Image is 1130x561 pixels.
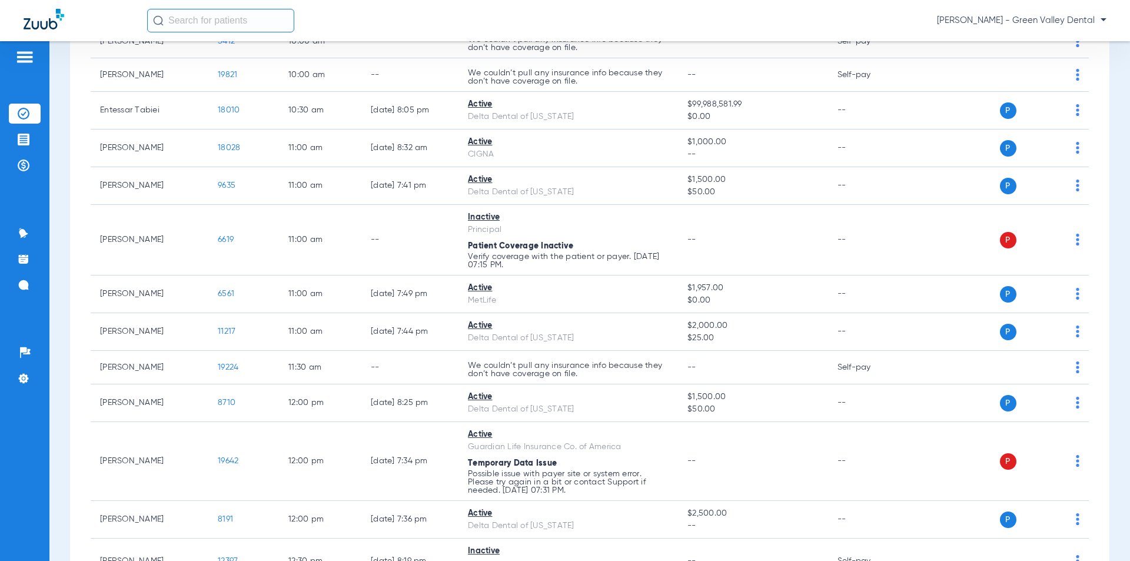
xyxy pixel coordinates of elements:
[218,37,235,45] span: 5412
[468,441,669,453] div: Guardian Life Insurance Co. of America
[361,313,458,351] td: [DATE] 7:44 PM
[218,181,235,190] span: 9635
[91,275,208,313] td: [PERSON_NAME]
[279,313,361,351] td: 11:00 AM
[828,58,908,92] td: Self-pay
[468,294,669,307] div: MetLife
[1071,504,1130,561] iframe: Chat Widget
[687,403,818,416] span: $50.00
[468,459,557,467] span: Temporary Data Issue
[687,71,696,79] span: --
[279,384,361,422] td: 12:00 PM
[468,391,669,403] div: Active
[1076,180,1079,191] img: group-dot-blue.svg
[687,174,818,186] span: $1,500.00
[279,25,361,58] td: 10:00 AM
[361,422,458,501] td: [DATE] 7:34 PM
[828,167,908,205] td: --
[91,422,208,501] td: [PERSON_NAME]
[468,361,669,378] p: We couldn’t pull any insurance info because they don’t have coverage on file.
[468,282,669,294] div: Active
[279,130,361,167] td: 11:00 AM
[687,332,818,344] span: $25.00
[828,501,908,539] td: --
[687,294,818,307] span: $0.00
[687,520,818,532] span: --
[279,205,361,275] td: 11:00 AM
[218,457,238,465] span: 19642
[1000,324,1016,340] span: P
[91,501,208,539] td: [PERSON_NAME]
[279,351,361,384] td: 11:30 AM
[687,37,696,45] span: --
[468,403,669,416] div: Delta Dental of [US_STATE]
[91,313,208,351] td: [PERSON_NAME]
[361,205,458,275] td: --
[687,391,818,403] span: $1,500.00
[468,253,669,269] p: Verify coverage with the patient or payer. [DATE] 07:15 PM.
[468,332,669,344] div: Delta Dental of [US_STATE]
[687,136,818,148] span: $1,000.00
[468,186,669,198] div: Delta Dental of [US_STATE]
[1076,397,1079,409] img: group-dot-blue.svg
[361,501,458,539] td: [DATE] 7:36 PM
[687,457,696,465] span: --
[1000,453,1016,470] span: P
[468,520,669,532] div: Delta Dental of [US_STATE]
[91,130,208,167] td: [PERSON_NAME]
[1076,69,1079,81] img: group-dot-blue.svg
[1000,232,1016,248] span: P
[361,58,458,92] td: --
[1076,288,1079,300] img: group-dot-blue.svg
[828,130,908,167] td: --
[279,58,361,92] td: 10:00 AM
[218,71,237,79] span: 19821
[279,501,361,539] td: 12:00 PM
[687,507,818,520] span: $2,500.00
[361,167,458,205] td: [DATE] 7:41 PM
[1000,286,1016,303] span: P
[828,25,908,58] td: Self-pay
[1000,140,1016,157] span: P
[218,327,235,336] span: 11217
[218,363,238,371] span: 19224
[361,275,458,313] td: [DATE] 7:49 PM
[218,106,240,114] span: 18010
[468,136,669,148] div: Active
[468,174,669,186] div: Active
[468,507,669,520] div: Active
[1000,102,1016,119] span: P
[468,470,669,494] p: Possible issue with payer site or system error. Please try again in a bit or contact Support if n...
[1076,234,1079,245] img: group-dot-blue.svg
[91,351,208,384] td: [PERSON_NAME]
[147,9,294,32] input: Search for patients
[279,422,361,501] td: 12:00 PM
[24,9,64,29] img: Zuub Logo
[218,290,234,298] span: 6561
[828,384,908,422] td: --
[468,98,669,111] div: Active
[15,50,34,64] img: hamburger-icon
[687,282,818,294] span: $1,957.00
[828,422,908,501] td: --
[1000,178,1016,194] span: P
[687,363,696,371] span: --
[1076,104,1079,116] img: group-dot-blue.svg
[468,111,669,123] div: Delta Dental of [US_STATE]
[468,224,669,236] div: Principal
[828,351,908,384] td: Self-pay
[153,15,164,26] img: Search Icon
[1000,512,1016,528] span: P
[828,92,908,130] td: --
[687,320,818,332] span: $2,000.00
[937,15,1106,26] span: [PERSON_NAME] - Green Valley Dental
[91,205,208,275] td: [PERSON_NAME]
[361,25,458,58] td: --
[218,144,240,152] span: 18028
[687,111,818,123] span: $0.00
[828,205,908,275] td: --
[218,399,235,407] span: 8710
[91,25,208,58] td: [PERSON_NAME]
[468,69,669,85] p: We couldn’t pull any insurance info because they don’t have coverage on file.
[468,211,669,224] div: Inactive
